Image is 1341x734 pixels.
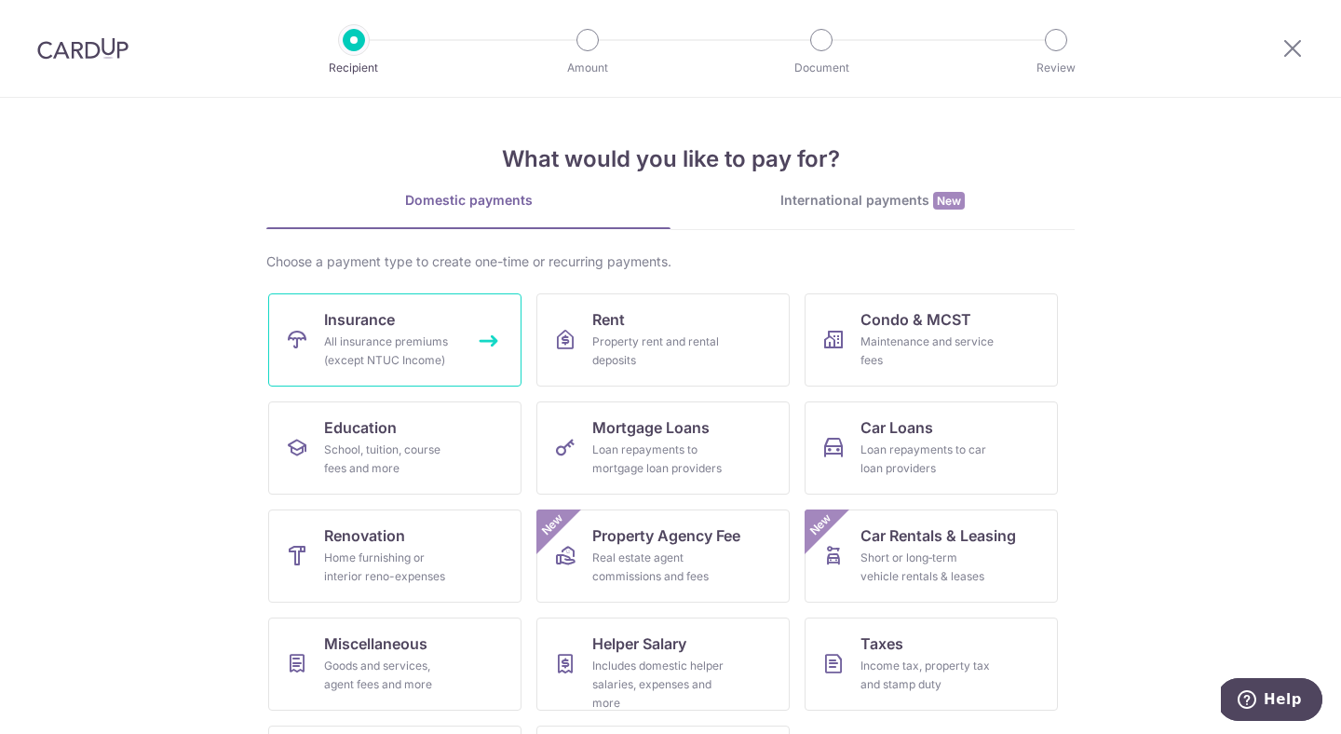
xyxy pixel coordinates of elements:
[805,401,1058,495] a: Car LoansLoan repayments to car loan providers
[592,657,726,713] div: Includes domestic helper salaries, expenses and more
[519,59,657,77] p: Amount
[805,618,1058,711] a: TaxesIncome tax, property tax and stamp duty
[536,401,790,495] a: Mortgage LoansLoan repayments to mortgage loan providers
[592,524,740,547] span: Property Agency Fee
[324,416,397,439] span: Education
[806,510,836,540] span: New
[324,657,458,694] div: Goods and services, agent fees and more
[266,252,1075,271] div: Choose a payment type to create one-time or recurring payments.
[43,13,81,30] span: Help
[933,192,965,210] span: New
[324,524,405,547] span: Renovation
[324,308,395,331] span: Insurance
[987,59,1125,77] p: Review
[266,143,1075,176] h4: What would you like to pay for?
[537,510,568,540] span: New
[860,333,995,370] div: Maintenance and service fees
[860,524,1016,547] span: Car Rentals & Leasing
[268,293,521,387] a: InsuranceAll insurance premiums (except NTUC Income)
[805,510,1058,603] a: Car Rentals & LeasingShort or long‑term vehicle rentals & leasesNew
[536,293,790,387] a: RentProperty rent and rental deposits
[268,618,521,711] a: MiscellaneousGoods and services, agent fees and more
[752,59,890,77] p: Document
[805,293,1058,387] a: Condo & MCSTMaintenance and service fees
[592,308,625,331] span: Rent
[592,632,686,655] span: Helper Salary
[536,510,790,603] a: Property Agency FeeReal estate agent commissions and feesNew
[592,416,710,439] span: Mortgage Loans
[324,549,458,586] div: Home furnishing or interior reno-expenses
[592,549,726,586] div: Real estate agent commissions and fees
[324,441,458,478] div: School, tuition, course fees and more
[268,510,521,603] a: RenovationHome furnishing or interior reno-expenses
[860,549,995,586] div: Short or long‑term vehicle rentals & leases
[860,308,971,331] span: Condo & MCST
[324,333,458,370] div: All insurance premiums (except NTUC Income)
[592,333,726,370] div: Property rent and rental deposits
[37,37,129,60] img: CardUp
[860,657,995,694] div: Income tax, property tax and stamp duty
[670,191,1075,211] div: International payments
[860,632,903,655] span: Taxes
[324,632,427,655] span: Miscellaneous
[268,401,521,495] a: EducationSchool, tuition, course fees and more
[860,416,933,439] span: Car Loans
[592,441,726,478] div: Loan repayments to mortgage loan providers
[860,441,995,478] div: Loan repayments to car loan providers
[1221,678,1322,725] iframe: Opens a widget where you can find more information
[266,191,670,210] div: Domestic payments
[536,618,790,711] a: Helper SalaryIncludes domestic helper salaries, expenses and more
[285,59,423,77] p: Recipient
